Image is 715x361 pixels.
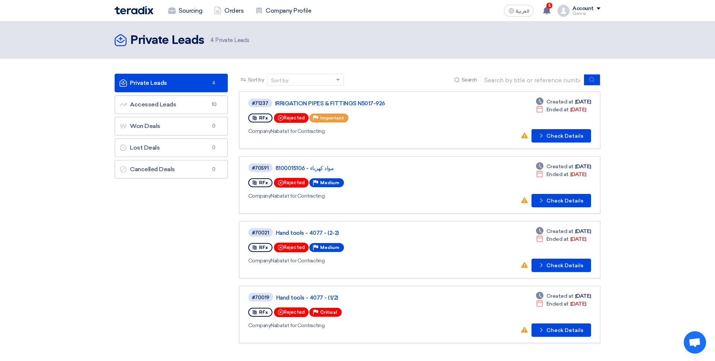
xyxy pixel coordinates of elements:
[684,331,706,354] div: Open chat
[210,79,218,87] span: 4
[516,9,529,14] span: العربية
[546,98,574,106] span: Created at
[271,77,288,84] div: Sort by
[115,138,228,157] a: Lost Deals0
[546,170,569,178] span: Ended at
[536,227,591,235] div: [DATE]
[115,117,228,135] a: Won Deals0
[248,128,271,134] span: Company
[252,295,269,300] div: #70019
[320,115,344,121] span: Important
[248,193,271,199] span: Company
[536,235,586,243] div: [DATE]
[259,245,268,250] span: RFx
[210,166,218,173] span: 0
[572,6,594,12] div: Account
[536,163,591,170] div: [DATE]
[115,95,228,114] a: Accessed Leads10
[248,192,463,200] div: Nabatat for Contracting
[252,230,269,235] div: #70021
[252,101,268,106] div: #71237
[115,160,228,179] a: Cancelled Deals0
[532,259,591,272] button: Check Details
[532,129,591,143] button: Check Details
[320,310,337,315] span: Critical
[259,115,268,121] span: RFx
[274,307,309,317] div: Rejected
[276,294,462,301] a: Hand tools - 4077 - (1/2)
[532,194,591,207] button: Check Details
[248,76,264,84] span: Sort by
[532,323,591,337] button: Check Details
[546,106,569,114] span: Ended at
[248,257,463,265] div: Nabatat for Contracting
[274,243,309,252] div: Rejected
[462,76,477,84] span: Search
[320,245,339,250] span: Medium
[130,33,204,48] h2: Private Leads
[252,166,269,170] div: #70591
[572,12,600,16] div: Qamar
[536,98,591,106] div: [DATE]
[208,3,249,19] a: Orders
[115,6,153,15] img: Teradix logo
[249,3,317,19] a: Company Profile
[558,5,569,17] img: profile_test.png
[210,36,249,45] span: Private Leads
[162,3,208,19] a: Sourcing
[115,74,228,92] a: Private Leads4
[275,165,462,172] a: مواد كهرباء - 8100015106
[546,227,574,235] span: Created at
[546,292,574,300] span: Created at
[210,37,214,44] span: 4
[248,322,464,329] div: Nabatat for Contracting
[320,180,339,185] span: Medium
[546,163,574,170] span: Created at
[274,178,309,188] div: Rejected
[210,122,218,130] span: 0
[504,5,534,17] button: العربية
[536,292,591,300] div: [DATE]
[259,180,268,185] span: RFx
[546,300,569,308] span: Ended at
[546,235,569,243] span: Ended at
[536,106,586,114] div: [DATE]
[274,113,309,123] div: Rejected
[259,310,268,315] span: RFx
[480,74,584,86] input: Search by title or reference number
[536,300,586,308] div: [DATE]
[275,100,461,107] a: IRRIGATION PIPES & FITTINGS N5017-926
[276,230,462,236] a: Hand tools - 4077 - (2-2)
[210,144,218,151] span: 0
[536,170,586,178] div: [DATE]
[248,127,463,135] div: Nabatat for Contracting
[546,3,552,9] span: 5
[248,322,271,329] span: Company
[210,101,218,108] span: 10
[248,258,271,264] span: Company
